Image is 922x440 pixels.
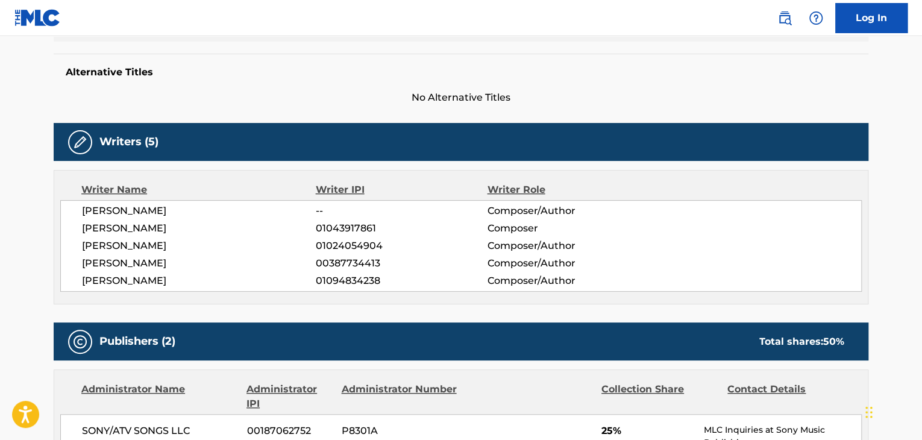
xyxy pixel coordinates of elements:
[66,66,856,78] h5: Alternative Titles
[316,221,487,236] span: 01043917861
[316,204,487,218] span: --
[804,6,828,30] div: Help
[487,183,643,197] div: Writer Role
[823,336,844,347] span: 50 %
[246,382,332,411] div: Administrator IPI
[82,204,316,218] span: [PERSON_NAME]
[82,274,316,288] span: [PERSON_NAME]
[487,239,643,253] span: Composer/Author
[82,256,316,271] span: [PERSON_NAME]
[601,424,695,438] span: 25%
[81,382,237,411] div: Administrator Name
[316,239,487,253] span: 01024054904
[862,382,922,440] iframe: Chat Widget
[835,3,908,33] a: Log In
[759,335,844,349] div: Total shares:
[487,256,643,271] span: Composer/Author
[81,183,316,197] div: Writer Name
[487,221,643,236] span: Composer
[73,135,87,149] img: Writers
[99,335,175,348] h5: Publishers (2)
[82,221,316,236] span: [PERSON_NAME]
[865,394,873,430] div: Drag
[777,11,792,25] img: search
[316,256,487,271] span: 00387734413
[99,135,158,149] h5: Writers (5)
[727,382,844,411] div: Contact Details
[316,274,487,288] span: 01094834238
[73,335,87,349] img: Publishers
[316,183,488,197] div: Writer IPI
[487,204,643,218] span: Composer/Author
[342,424,459,438] span: P8301A
[54,90,868,105] span: No Alternative Titles
[809,11,823,25] img: help
[82,424,238,438] span: SONY/ATV SONGS LLC
[341,382,458,411] div: Administrator Number
[487,274,643,288] span: Composer/Author
[601,382,718,411] div: Collection Share
[247,424,333,438] span: 00187062752
[82,239,316,253] span: [PERSON_NAME]
[773,6,797,30] a: Public Search
[14,9,61,27] img: MLC Logo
